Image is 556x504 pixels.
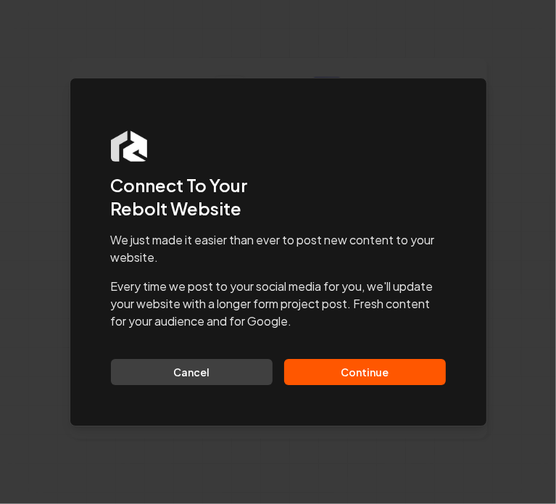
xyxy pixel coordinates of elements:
button: Cancel [111,359,273,385]
h2: Connect To Your Rebolt Website [111,173,446,220]
p: Every time we post to your social media for you, we'll update your website with a longer form pro... [111,278,446,330]
p: We just made it easier than ever to post new content to your website. [111,231,446,266]
button: Continue [284,359,446,385]
img: Rebolt Logo [111,131,147,162]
